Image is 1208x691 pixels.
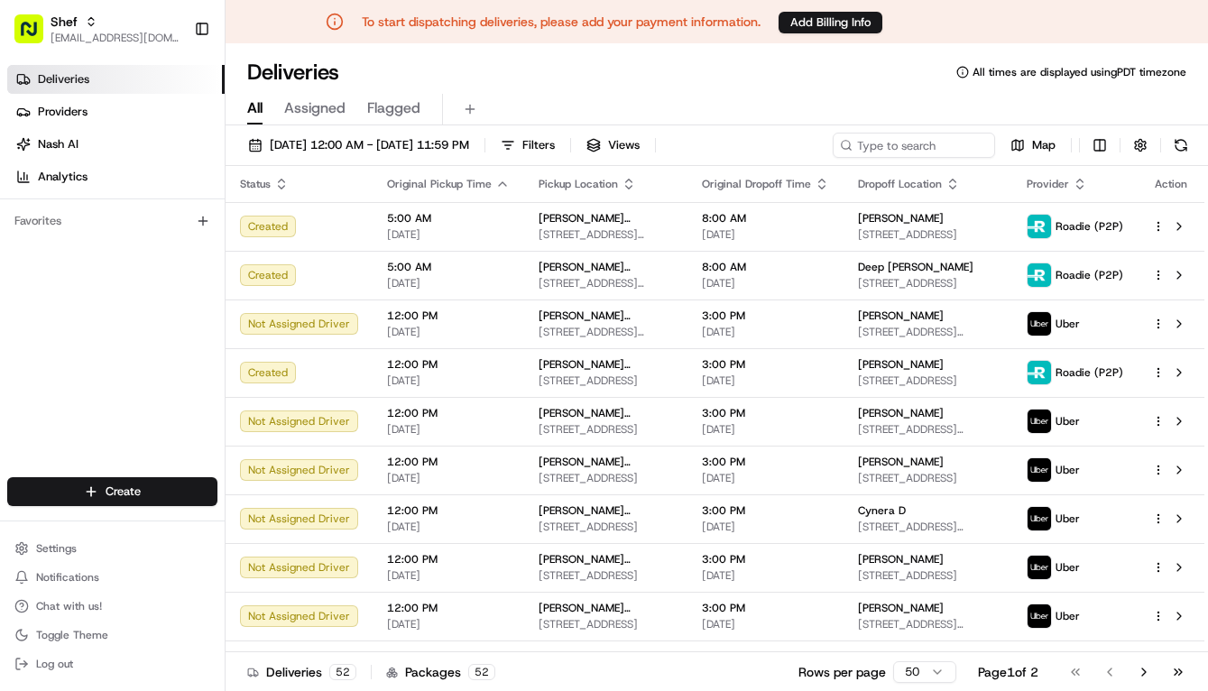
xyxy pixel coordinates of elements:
[858,552,944,567] span: [PERSON_NAME]
[858,601,944,615] span: [PERSON_NAME]
[702,260,829,274] span: 8:00 AM
[1028,507,1051,530] img: uber-new-logo.jpeg
[858,617,998,631] span: [STREET_ADDRESS][US_STATE][US_STATE]
[51,31,180,45] button: [EMAIL_ADDRESS][DOMAIN_NAME]
[539,260,673,274] span: [PERSON_NAME] ([PHONE_NUMBER])
[858,471,998,485] span: [STREET_ADDRESS]
[387,406,510,420] span: 12:00 PM
[1028,263,1051,287] img: roadie-logo-v2.jpg
[7,477,217,506] button: Create
[36,541,77,556] span: Settings
[7,594,217,619] button: Chat with us!
[387,568,510,583] span: [DATE]
[833,133,995,158] input: Type to search
[1056,414,1080,428] span: Uber
[973,65,1186,79] span: All times are displayed using PDT timezone
[7,7,187,51] button: Shef[EMAIL_ADDRESS][DOMAIN_NAME]
[7,536,217,561] button: Settings
[702,357,829,372] span: 3:00 PM
[858,325,998,339] span: [STREET_ADDRESS][PERSON_NAME]
[702,455,829,469] span: 3:00 PM
[1056,317,1080,331] span: Uber
[578,133,648,158] button: Views
[36,628,108,642] span: Toggle Theme
[386,663,495,681] div: Packages
[247,663,356,681] div: Deliveries
[702,422,829,437] span: [DATE]
[38,169,88,185] span: Analytics
[106,484,141,500] span: Create
[858,227,998,242] span: [STREET_ADDRESS]
[858,177,942,191] span: Dropoff Location
[1028,556,1051,579] img: uber-new-logo.jpeg
[779,12,882,33] button: Add Billing Info
[858,503,906,518] span: Cynera D
[387,471,510,485] span: [DATE]
[270,137,469,153] span: [DATE] 12:00 AM - [DATE] 11:59 PM
[539,455,673,469] span: [PERSON_NAME] (7815306775)
[1002,133,1064,158] button: Map
[702,552,829,567] span: 3:00 PM
[702,309,829,323] span: 3:00 PM
[7,97,225,126] a: Providers
[468,664,495,680] div: 52
[702,471,829,485] span: [DATE]
[539,325,673,339] span: [STREET_ADDRESS][PERSON_NAME]
[387,227,510,242] span: [DATE]
[702,177,811,191] span: Original Dropoff Time
[240,133,477,158] button: [DATE] 12:00 AM - [DATE] 11:59 PM
[539,227,673,242] span: [STREET_ADDRESS][PERSON_NAME]
[522,137,555,153] span: Filters
[284,97,346,119] span: Assigned
[7,622,217,648] button: Toggle Theme
[387,520,510,534] span: [DATE]
[1028,604,1051,628] img: uber-new-logo.jpeg
[38,104,88,120] span: Providers
[36,570,99,585] span: Notifications
[247,58,339,87] h1: Deliveries
[7,207,217,235] div: Favorites
[1056,219,1123,234] span: Roadie (P2P)
[240,177,271,191] span: Status
[539,177,618,191] span: Pickup Location
[858,309,944,323] span: [PERSON_NAME]
[36,657,73,671] span: Log out
[329,664,356,680] div: 52
[387,601,510,615] span: 12:00 PM
[702,373,829,388] span: [DATE]
[387,503,510,518] span: 12:00 PM
[539,552,673,567] span: [PERSON_NAME] ([PHONE_NUMBER])
[38,136,78,152] span: Nash AI
[1028,361,1051,384] img: roadie-logo-v2.jpg
[1056,511,1080,526] span: Uber
[387,177,492,191] span: Original Pickup Time
[539,471,673,485] span: [STREET_ADDRESS]
[702,325,829,339] span: [DATE]
[387,373,510,388] span: [DATE]
[387,455,510,469] span: 12:00 PM
[387,617,510,631] span: [DATE]
[978,663,1038,681] div: Page 1 of 2
[1032,137,1056,153] span: Map
[702,503,829,518] span: 3:00 PM
[539,406,673,420] span: [PERSON_NAME] ([PHONE_NUMBER])
[702,601,829,615] span: 3:00 PM
[387,325,510,339] span: [DATE]
[387,309,510,323] span: 12:00 PM
[1056,463,1080,477] span: Uber
[387,276,510,290] span: [DATE]
[387,552,510,567] span: 12:00 PM
[7,65,225,94] a: Deliveries
[858,276,998,290] span: [STREET_ADDRESS]
[858,568,998,583] span: [STREET_ADDRESS]
[362,13,761,31] p: To start dispatching deliveries, please add your payment information.
[608,137,640,153] span: Views
[1028,215,1051,238] img: roadie-logo-v2.jpg
[539,211,673,226] span: [PERSON_NAME] ([PHONE_NUMBER])
[387,260,510,274] span: 5:00 AM
[387,211,510,226] span: 5:00 AM
[858,406,944,420] span: [PERSON_NAME]
[247,97,263,119] span: All
[702,211,829,226] span: 8:00 AM
[51,13,78,31] span: Shef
